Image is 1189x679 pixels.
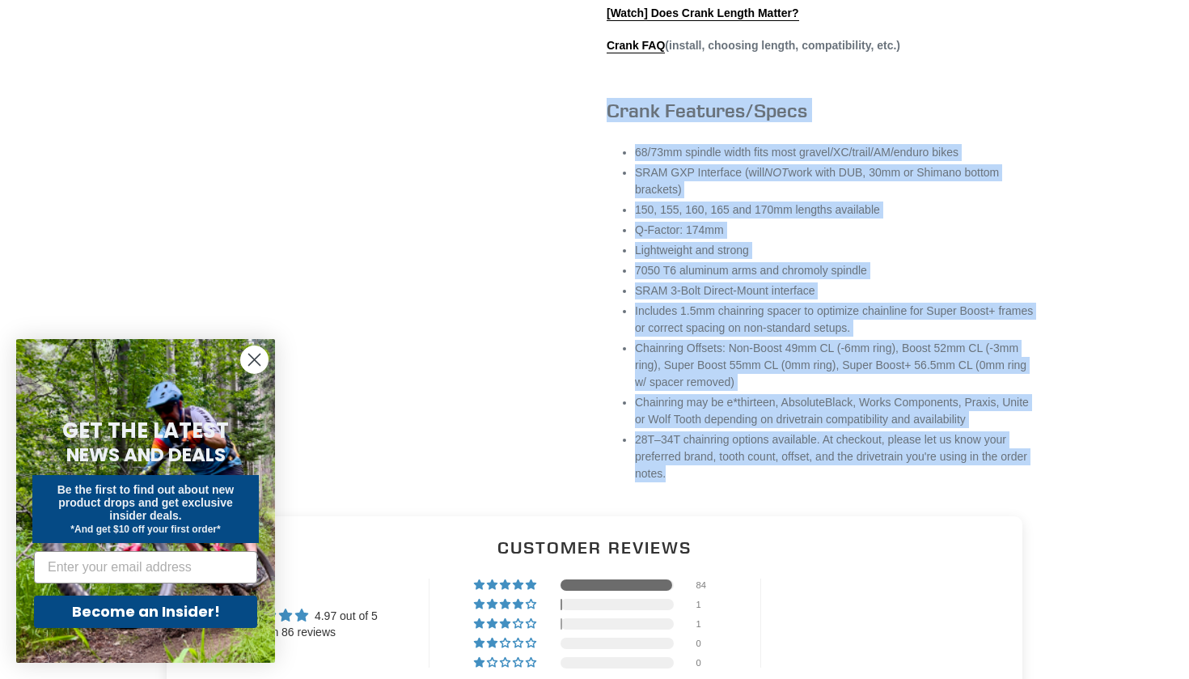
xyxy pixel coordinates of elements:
[240,346,269,374] button: Close dialog
[607,39,665,53] a: Crank FAQ
[635,340,1035,391] li: Chainring Offsets: Non-Boost 49mm CL (-6mm ring), Boost 52mm CL (-3mm ring), Super Boost 55mm CL ...
[635,303,1035,337] li: Includes 1.5mm chainring spacer to optimize chainline for Super Boost+ frames or correct spacing ...
[34,596,257,628] button: Become an Insider!
[62,416,229,445] span: GET THE LATEST
[474,618,539,630] div: 1% (1) reviews with 3 star rating
[66,442,226,468] span: NEWS AND DEALS
[635,282,1035,299] li: SRAM 3-Bolt Direct-Mount interface
[635,262,1035,279] li: 7050 T6 aluminum arms and chromoly spindle
[231,625,378,641] div: Based on 86 reviews
[635,394,1035,428] li: Chainring may be e*thirteen, AbsoluteBlack, Works Components, Praxis, Unite or Wolf Tooth dependi...
[607,6,799,21] a: [Watch] Does Crank Length Matter?
[635,222,1035,239] li: Q-Factor: 174mm
[635,431,1035,482] li: 28T–34T chainring options available. At checkout, please let us know your preferred brand, tooth ...
[696,579,716,591] div: 84
[34,551,257,584] input: Enter your email address
[696,599,716,610] div: 1
[231,606,378,625] div: Average rating is 4.97 stars
[635,144,1035,161] li: 68/73mm spindle width fits most gravel/XC/trail/AM/enduro bikes
[635,202,1035,219] li: 150, 155, 160, 165 and 170mm lengths available
[635,242,1035,259] li: Lightweight and strong
[70,524,220,535] span: *And get $10 off your first order*
[474,599,539,610] div: 1% (1) reviews with 4 star rating
[474,579,539,591] div: 98% (84) reviews with 5 star rating
[607,99,1035,122] h3: Crank Features/Specs
[764,166,789,179] em: NOT
[180,536,1009,559] h2: Customer Reviews
[57,483,235,522] span: Be the first to find out about new product drops and get exclusive insider deals.
[696,618,716,630] div: 1
[607,39,900,53] strong: (install, choosing length, compatibility, etc.)
[315,609,378,622] span: 4.97 out of 5
[635,164,1035,198] li: SRAM GXP Interface (will work with DUB, 30mm or Shimano bottom brackets)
